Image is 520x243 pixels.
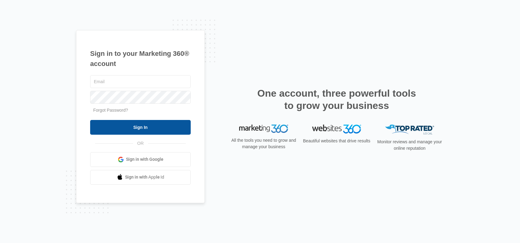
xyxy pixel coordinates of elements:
[90,75,191,88] input: Email
[90,48,191,69] h1: Sign in to your Marketing 360® account
[90,120,191,135] input: Sign In
[125,174,164,180] span: Sign in with Apple Id
[133,140,148,147] span: OR
[229,137,298,150] p: All the tools you need to grow and manage your business
[90,152,191,167] a: Sign in with Google
[385,125,434,135] img: Top Rated Local
[239,125,288,133] img: Marketing 360
[90,170,191,185] a: Sign in with Apple Id
[93,108,128,113] a: Forgot Password?
[375,139,444,152] p: Monitor reviews and manage your online reputation
[302,138,371,144] p: Beautiful websites that drive results
[126,156,163,163] span: Sign in with Google
[255,87,418,112] h2: One account, three powerful tools to grow your business
[312,125,361,133] img: Websites 360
